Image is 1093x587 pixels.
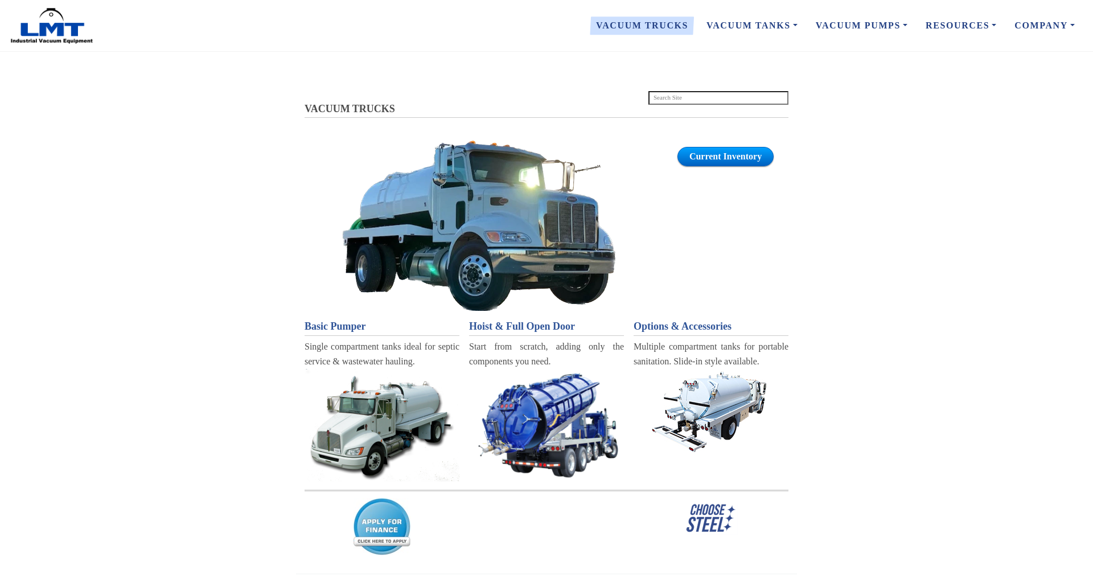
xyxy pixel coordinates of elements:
[807,14,917,38] a: Vacuum Pumps
[587,14,697,38] a: Vacuum Trucks
[305,321,366,332] span: Basic Pumper
[469,369,624,479] a: ST - Septic Service
[469,339,624,368] div: Start from scratch, adding only the components you need.
[634,339,788,368] div: Multiple compartment tanks for portable sanitation. Slide-in style available.
[469,369,624,479] img: Stacks Image 111546
[354,498,410,555] img: Stacks Image p111540_n3
[648,91,789,105] input: Search Site
[305,490,788,492] img: Stacks Image 12027
[305,318,459,335] a: Basic Pumper
[305,103,395,114] span: VACUUM TRUCKS
[305,339,459,368] div: Single compartment tanks ideal for septic service & wastewater hauling.
[469,321,575,332] span: Hoist & Full Open Door
[637,369,785,454] img: Stacks Image 9319
[305,369,459,482] img: Stacks Image 9317
[634,369,788,454] a: PT - Portable Sanitation
[469,318,624,335] a: Hoist & Full Open Door
[312,140,646,310] a: Vacuum Tanks
[305,498,459,555] a: Financing
[917,14,1005,38] a: Resources
[684,502,738,535] img: Stacks Image p111540_n6
[9,7,94,44] img: LMT
[634,502,788,535] a: Choose Steel
[305,369,459,482] a: ST - Septic Service
[677,147,774,166] a: Current Inventory
[342,140,615,310] img: Stacks Image 111527
[1005,14,1084,38] a: Company
[634,321,732,332] span: Options & Accessories
[697,14,807,38] a: Vacuum Tanks
[634,318,788,335] a: Options & Accessories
